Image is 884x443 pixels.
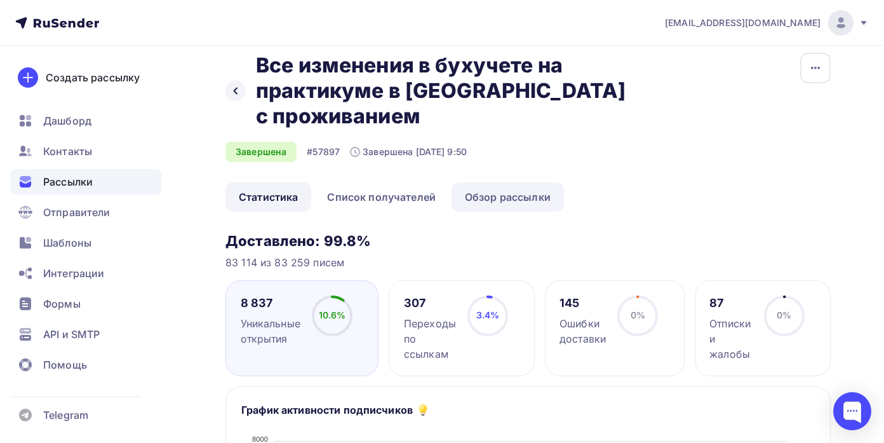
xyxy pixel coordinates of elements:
a: Список получателей [314,182,449,212]
h2: Все изменения в бухучете на практикуме в [GEOGRAPHIC_DATA] с проживанием [256,53,640,129]
div: 8 837 [241,296,300,311]
span: Telegram [43,407,88,423]
div: Завершена [DATE] 9:50 [350,146,467,158]
div: Уникальные открытия [241,316,300,346]
div: Переходы по ссылкам [404,316,456,362]
tspan: 8000 [252,435,268,443]
div: 307 [404,296,456,311]
a: Статистика [225,182,311,212]
a: Контакты [10,139,161,164]
h5: График активности подписчиков [241,402,413,418]
div: Создать рассылку [46,70,140,85]
div: Отписки и жалобы [709,316,752,362]
span: 3.4% [476,310,500,320]
a: Обзор рассылки [452,182,564,212]
h3: Доставлено: 99.8% [225,232,831,250]
span: Помощь [43,357,87,372]
span: 10.6% [319,310,346,320]
a: Отправители [10,200,161,225]
a: Шаблоны [10,230,161,256]
a: [EMAIL_ADDRESS][DOMAIN_NAME] [665,10,869,36]
div: Ошибки доставки [559,316,606,346]
div: Завершена [225,142,297,162]
span: Интеграции [43,266,104,281]
span: Шаблоны [43,235,91,250]
div: 145 [559,296,606,311]
span: Контакты [43,144,92,159]
div: 87 [709,296,752,311]
a: Дашборд [10,108,161,133]
a: Формы [10,291,161,317]
span: Отправители [43,205,110,220]
span: API и SMTP [43,327,100,342]
div: #57897 [307,146,340,158]
span: 0% [631,310,645,320]
span: [EMAIL_ADDRESS][DOMAIN_NAME] [665,17,820,29]
span: 0% [777,310,791,320]
span: Формы [43,296,81,311]
a: Рассылки [10,169,161,194]
span: Рассылки [43,174,93,189]
span: Дашборд [43,113,91,128]
div: 83 114 из 83 259 писем [225,255,831,270]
